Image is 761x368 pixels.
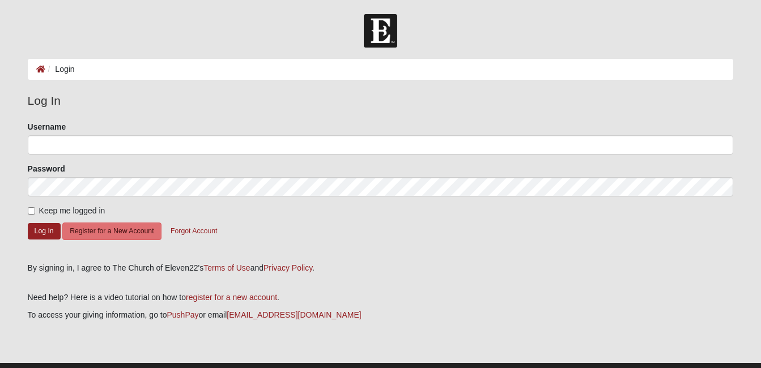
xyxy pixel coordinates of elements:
div: By signing in, I agree to The Church of Eleven22's and . [28,262,734,274]
a: Privacy Policy [263,263,312,272]
a: [EMAIL_ADDRESS][DOMAIN_NAME] [227,310,361,319]
label: Password [28,163,65,174]
button: Log In [28,223,61,239]
img: Church of Eleven22 Logo [364,14,397,48]
button: Forgot Account [163,222,224,240]
li: Login [45,63,75,75]
legend: Log In [28,92,734,110]
p: To access your giving information, go to or email [28,309,734,321]
a: register for a new account [186,293,277,302]
p: Need help? Here is a video tutorial on how to . [28,292,734,303]
a: PushPay [167,310,198,319]
button: Register for a New Account [62,222,161,240]
input: Keep me logged in [28,207,35,215]
label: Username [28,121,66,132]
span: Keep me logged in [39,206,105,215]
a: Terms of Use [203,263,250,272]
